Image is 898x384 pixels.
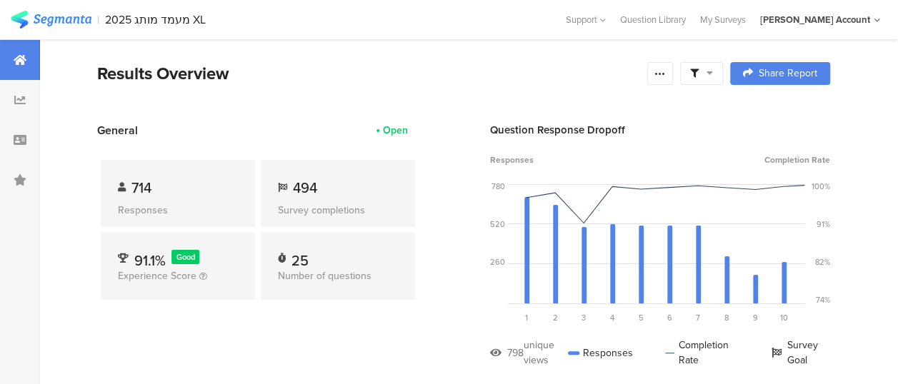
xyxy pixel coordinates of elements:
div: Survey completions [278,203,398,218]
span: Share Report [759,69,817,79]
span: 8 [724,312,729,323]
span: 7 [696,312,700,323]
img: segmanta logo [11,11,91,29]
div: | [97,11,99,28]
div: 100% [812,181,830,192]
div: 82% [815,256,830,268]
div: 25 [291,250,309,264]
div: unique views [524,338,568,368]
div: 798 [507,345,524,360]
div: Results Overview [97,61,640,86]
div: Survey Goal [772,338,830,368]
div: [PERSON_NAME] Account [760,13,870,26]
span: General [97,122,138,138]
span: Completion Rate [764,153,830,166]
span: 9 [753,312,758,323]
div: 91% [817,218,830,230]
span: Number of questions [278,268,371,283]
a: Question Library [613,13,693,26]
span: 494 [293,177,317,198]
div: Responses [568,338,633,368]
div: Open [383,123,408,138]
div: 74% [816,294,830,305]
span: 10 [780,312,788,323]
span: 3 [582,312,586,323]
span: Experience Score [118,268,196,283]
span: 4 [610,312,614,323]
span: Responses [490,153,534,166]
span: 714 [131,177,151,198]
div: 780 [492,181,505,192]
div: 520 [490,218,505,230]
span: 91.1% [134,250,166,271]
span: 6 [667,312,672,323]
a: My Surveys [693,13,753,26]
div: Support [566,9,606,31]
div: Question Response Dropoff [490,122,830,138]
span: 1 [525,312,528,323]
span: Good [176,251,195,263]
div: Completion Rate [665,338,739,368]
span: 2 [553,312,558,323]
span: 5 [639,312,644,323]
div: 260 [490,256,505,268]
div: 2025 מעמד מותג XL [105,13,206,26]
div: Responses [118,203,238,218]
